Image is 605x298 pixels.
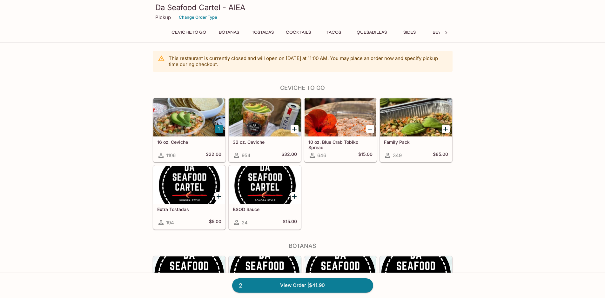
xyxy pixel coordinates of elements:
a: 2View Order |$41.90 [232,278,373,292]
button: Ceviche To Go [168,28,210,37]
div: Chicharron de Pescado [380,256,452,295]
a: 10 oz. Blue Crab Tobiko Spread646$15.00 [304,98,377,162]
button: Change Order Type [176,12,220,22]
a: 16 oz. Ceviche1106$22.00 [153,98,225,162]
div: 16 oz. Ceviche [153,98,225,136]
a: 32 oz. Ceviche954$32.00 [229,98,301,162]
button: Sides [395,28,424,37]
div: 10 oz. Blue Crab Tobiko Spread [305,98,376,136]
button: Tostadas [248,28,277,37]
h5: $15.00 [358,151,373,159]
h4: Botanas [153,242,453,249]
button: Botanas [215,28,243,37]
button: Add 32 oz. Ceviche [291,125,299,133]
button: Add 10 oz. Blue Crab Tobiko Spread [366,125,374,133]
h5: $22.00 [206,151,221,159]
button: Add Extra Tostadas [215,192,223,200]
div: Extra Tostadas [153,166,225,204]
div: 32 oz. Ceviche [229,98,301,136]
button: Cocktails [282,28,314,37]
button: Add Family Pack [442,125,450,133]
span: 954 [242,152,251,158]
button: Add 16 oz. Ceviche [215,125,223,133]
h3: Da Seafood Cartel - AIEA [155,3,450,12]
span: 1106 [166,152,176,158]
div: Family Pack [380,98,452,136]
span: 24 [242,220,248,226]
button: Tacos [319,28,348,37]
button: Quesadillas [353,28,390,37]
div: Toritos [153,256,225,295]
a: Family Pack349$85.00 [380,98,452,162]
h5: $85.00 [433,151,448,159]
h5: Family Pack [384,139,448,145]
button: Add BSOD Sauce [291,192,299,200]
div: BSOD Sauce [229,166,301,204]
a: BSOD Sauce24$15.00 [229,165,301,229]
span: 194 [166,220,174,226]
p: This restaurant is currently closed and will open on [DATE] at 11:00 AM . You may place an order ... [169,55,447,67]
h5: BSOD Sauce [233,207,297,212]
h5: Extra Tostadas [157,207,221,212]
span: 646 [317,152,326,158]
span: 349 [393,152,402,158]
h5: 16 oz. Ceviche [157,139,221,145]
h5: $5.00 [209,219,221,226]
a: Extra Tostadas194$5.00 [153,165,225,229]
div: Tiraditos [305,256,376,295]
h5: 32 oz. Ceviche [233,139,297,145]
h5: $32.00 [281,151,297,159]
h5: $15.00 [283,219,297,226]
button: Beverages [429,28,462,37]
span: 2 [235,281,246,290]
h4: Ceviche To Go [153,84,453,91]
p: Pickup [155,14,171,20]
div: Chipilon [229,256,301,295]
h5: 10 oz. Blue Crab Tobiko Spread [308,139,373,150]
